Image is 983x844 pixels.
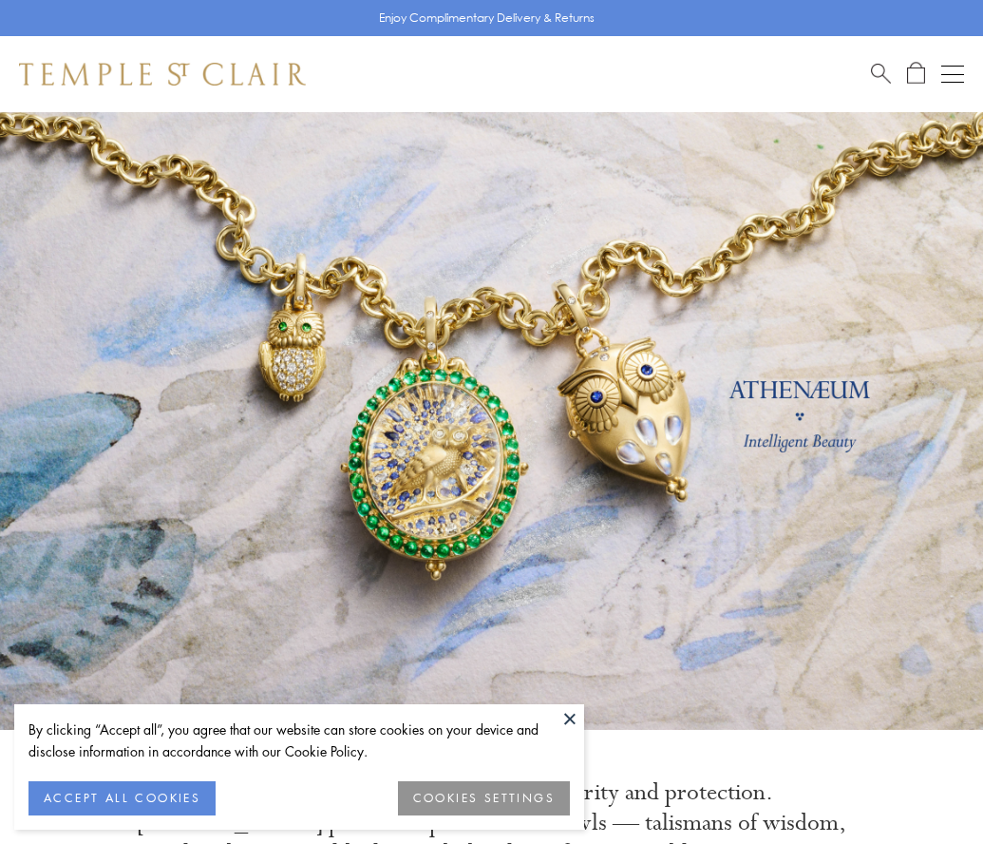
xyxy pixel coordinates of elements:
[28,781,216,815] button: ACCEPT ALL COOKIES
[19,63,306,86] img: Temple St. Clair
[398,781,570,815] button: COOKIES SETTINGS
[871,62,891,86] a: Search
[28,719,570,762] div: By clicking “Accept all”, you agree that our website can store cookies on your device and disclos...
[907,62,925,86] a: Open Shopping Bag
[379,9,595,28] p: Enjoy Complimentary Delivery & Returns
[941,63,964,86] button: Open navigation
